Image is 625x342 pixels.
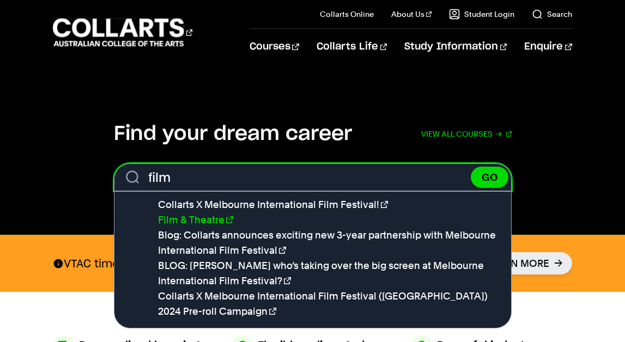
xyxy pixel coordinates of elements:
a: Search [532,9,572,20]
a: Blog: Collarts announces exciting new 3-year partnership with Melbourne International Film Festival [158,229,496,256]
a: Collarts X Melbourne International Film Festival ([GEOGRAPHIC_DATA]) 2024 Pre-roll Campaign [158,290,488,317]
a: Collarts X Melbourne International Film Festival! [158,199,388,210]
a: Collarts Life [317,29,387,65]
div: Go to homepage [53,17,192,48]
a: About Us [391,9,432,20]
a: Study Information [404,29,507,65]
a: BLOG: [PERSON_NAME] who’s taking over the big screen at Melbourne International Film Festival? [158,260,484,286]
a: Student Login [449,9,514,20]
a: Courses [250,29,299,65]
input: Search for a course [114,163,512,191]
a: Enquire [524,29,572,65]
form: Search [114,163,512,191]
a: Film & Theatre [158,214,233,225]
button: GO [471,167,508,188]
a: View all courses [421,122,512,146]
p: VTAC timely applications are now open! [53,256,287,271]
a: Collarts Online [320,9,374,20]
h2: Find your dream career [114,122,352,146]
a: Learn More [477,252,572,274]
